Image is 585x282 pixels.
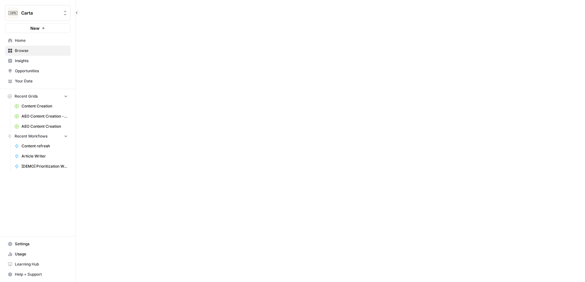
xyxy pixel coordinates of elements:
span: Insights [15,58,68,64]
a: Learning Hub [5,259,71,269]
span: Carta [21,10,59,16]
a: Insights [5,56,71,66]
a: Settings [5,239,71,249]
a: AEO Content Creation - Fund Mgmt [12,111,71,121]
span: Recent Grids [15,93,38,99]
a: [DEMO] Prioritization Workflow for creation [12,161,71,171]
span: Settings [15,241,68,247]
span: Article Writer [22,153,68,159]
span: Learning Hub [15,261,68,267]
span: Browse [15,48,68,54]
a: Home [5,35,71,46]
img: Carta Logo [7,7,19,19]
a: AEO Content Creation [12,121,71,131]
a: Content Creation [12,101,71,111]
span: Content refresh [22,143,68,149]
a: Browse [5,46,71,56]
a: Article Writer [12,151,71,161]
span: Recent Workflows [15,133,47,139]
span: Usage [15,251,68,257]
button: Recent Grids [5,92,71,101]
span: Help + Support [15,272,68,277]
span: New [30,25,40,31]
button: Help + Support [5,269,71,279]
button: New [5,23,71,33]
span: AEO Content Creation - Fund Mgmt [22,113,68,119]
a: Usage [5,249,71,259]
span: Your Data [15,78,68,84]
a: Content refresh [12,141,71,151]
button: Recent Workflows [5,131,71,141]
span: Home [15,38,68,43]
a: Opportunities [5,66,71,76]
span: Content Creation [22,103,68,109]
a: Your Data [5,76,71,86]
span: Opportunities [15,68,68,74]
span: AEO Content Creation [22,124,68,129]
span: [DEMO] Prioritization Workflow for creation [22,163,68,169]
button: Workspace: Carta [5,5,71,21]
